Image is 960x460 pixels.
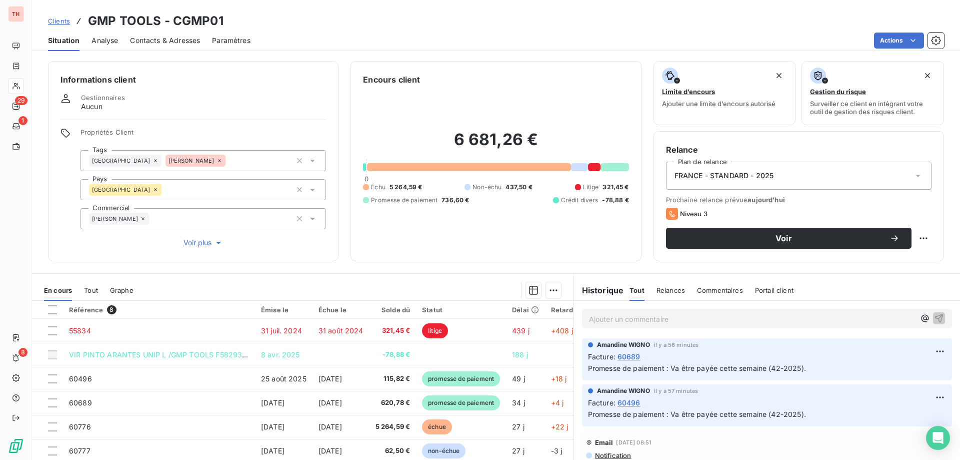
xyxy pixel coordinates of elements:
span: Tout [629,286,644,294]
span: 115,82 € [375,374,410,384]
span: Crédit divers [561,196,598,205]
button: Limite d’encoursAjouter une limite d’encours autorisé [653,61,796,125]
span: -3 j [551,446,562,455]
h3: GMP TOOLS - CGMP01 [88,12,223,30]
div: TH [8,6,24,22]
span: Voir plus [183,238,223,248]
span: Ajouter une limite d’encours autorisé [662,100,775,108]
span: litige [422,323,448,338]
span: [DATE] [261,446,284,455]
span: 27 j [512,446,524,455]
span: Niveau 3 [680,210,707,218]
span: Email [595,438,613,446]
span: 8 avr. 2025 [261,350,300,359]
span: [DATE] [261,398,284,407]
span: Tout [84,286,98,294]
span: Aucun [81,102,102,112]
span: 5 264,59 € [375,422,410,432]
span: 0 [364,175,368,183]
span: promesse de paiement [422,371,500,386]
span: Prochaine relance prévue [666,196,931,204]
span: Échu [371,183,385,192]
span: -78,88 € [602,196,628,205]
span: Amandine WIGNO [597,340,650,349]
span: 8 [107,305,116,314]
span: 8 [18,348,27,357]
span: Voir [678,234,889,242]
span: 60776 [69,422,91,431]
h2: 6 681,26 € [363,130,628,160]
span: 62,50 € [375,446,410,456]
span: 55834 [69,326,91,335]
span: 620,78 € [375,398,410,408]
span: il y a 57 minutes [654,388,698,394]
div: Statut [422,306,500,314]
span: il y a 56 minutes [654,342,699,348]
span: [DATE] [318,374,342,383]
h6: Relance [666,144,931,156]
span: Limite d’encours [662,88,715,96]
span: 321,45 € [602,183,628,192]
span: [PERSON_NAME] [168,158,214,164]
span: Promesse de paiement [371,196,437,205]
span: [DATE] 08:51 [616,439,651,445]
span: échue [422,419,452,434]
span: [DATE] [261,422,284,431]
span: Promesse de paiement : Va être payée cette semaine (42-2025). [588,410,806,418]
h6: Encours client [363,74,420,86]
span: Analyse [91,36,118,46]
span: 1 [18,116,27,125]
span: Situation [48,36,79,46]
span: 439 j [512,326,529,335]
span: Clients [48,17,70,25]
span: 321,45 € [375,326,410,336]
span: Gestionnaires [81,94,125,102]
span: Gestion du risque [810,88,866,96]
span: Non-échu [472,183,501,192]
span: 736,60 € [441,196,469,205]
span: Surveiller ce client en intégrant votre outil de gestion des risques client. [810,100,935,116]
span: 60496 [617,397,640,408]
div: Open Intercom Messenger [926,426,950,450]
span: +408 j [551,326,573,335]
span: +4 j [551,398,564,407]
a: Clients [48,16,70,26]
span: -78,88 € [375,350,410,360]
span: 60689 [617,351,640,362]
button: Voir plus [80,237,326,248]
span: 60777 [69,446,90,455]
span: [PERSON_NAME] [92,216,138,222]
span: Notification [594,451,631,459]
span: +22 j [551,422,568,431]
span: Paramètres [212,36,250,46]
h6: Historique [574,284,624,296]
span: Propriétés Client [80,128,326,142]
button: Voir [666,228,911,249]
span: 29 [15,96,27,105]
input: Ajouter une valeur [161,185,169,194]
span: Litige [583,183,599,192]
span: Portail client [755,286,793,294]
div: Solde dû [375,306,410,314]
span: 31 août 2024 [318,326,363,335]
span: [DATE] [318,422,342,431]
span: 34 j [512,398,525,407]
span: Commentaires [697,286,743,294]
span: aujourd’hui [747,196,785,204]
span: Amandine WIGNO [597,386,650,395]
span: Contacts & Adresses [130,36,200,46]
button: Gestion du risqueSurveiller ce client en intégrant votre outil de gestion des risques client. [801,61,944,125]
span: [GEOGRAPHIC_DATA] [92,158,150,164]
span: 60496 [69,374,92,383]
div: Délai [512,306,539,314]
span: Facture : [588,351,615,362]
span: 49 j [512,374,525,383]
input: Ajouter une valeur [225,156,233,165]
span: +18 j [551,374,567,383]
button: Actions [874,33,924,49]
span: Promesse de paiement : Va être payée cette semaine (42-2025). [588,364,806,372]
div: Retard [551,306,583,314]
span: promesse de paiement [422,395,500,410]
span: [DATE] [318,446,342,455]
span: 31 juil. 2024 [261,326,302,335]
